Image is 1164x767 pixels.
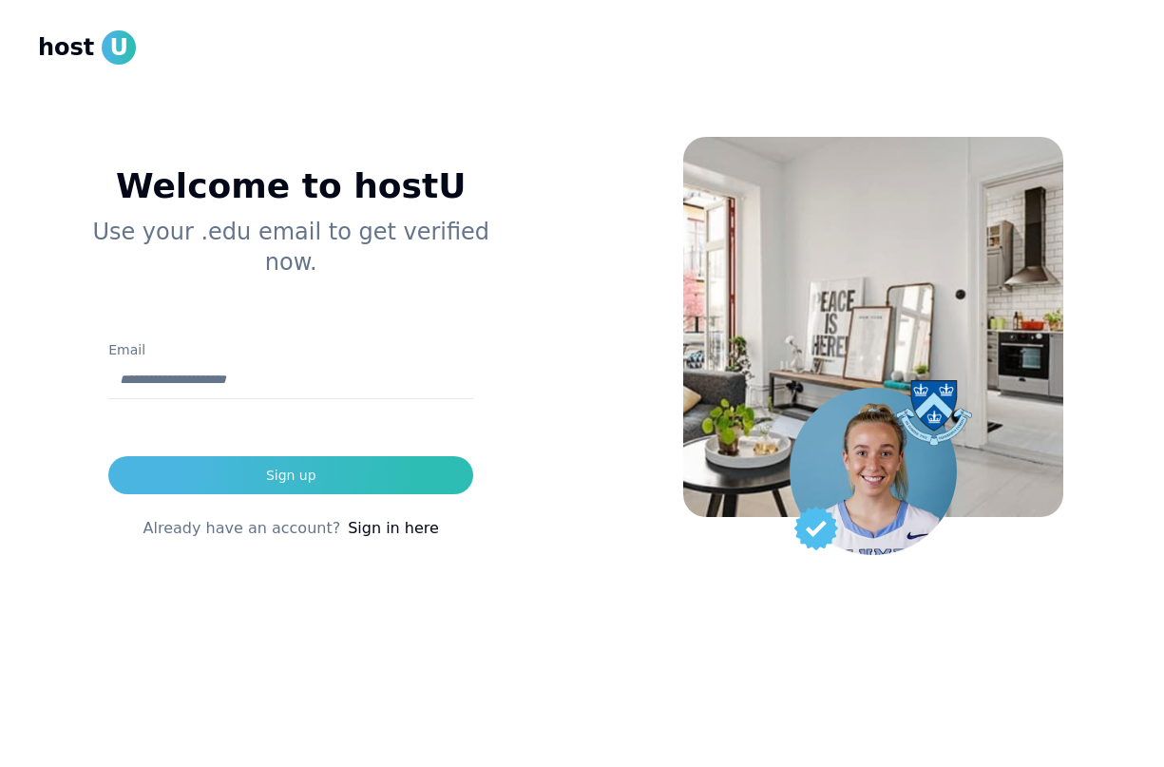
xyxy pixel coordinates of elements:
span: host [38,32,94,63]
img: House Background [683,137,1063,517]
button: Sign up [108,456,473,494]
a: hostU [38,30,136,65]
label: Email [108,342,145,357]
h1: Welcome to hostU [68,167,514,205]
p: Use your .edu email to get verified now. [68,217,514,278]
img: Student [790,388,957,555]
span: Already have an account? [143,517,341,540]
span: U [102,30,136,65]
div: Sign up [266,466,316,485]
img: Columbia university [896,380,972,446]
a: Sign in here [348,517,439,540]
